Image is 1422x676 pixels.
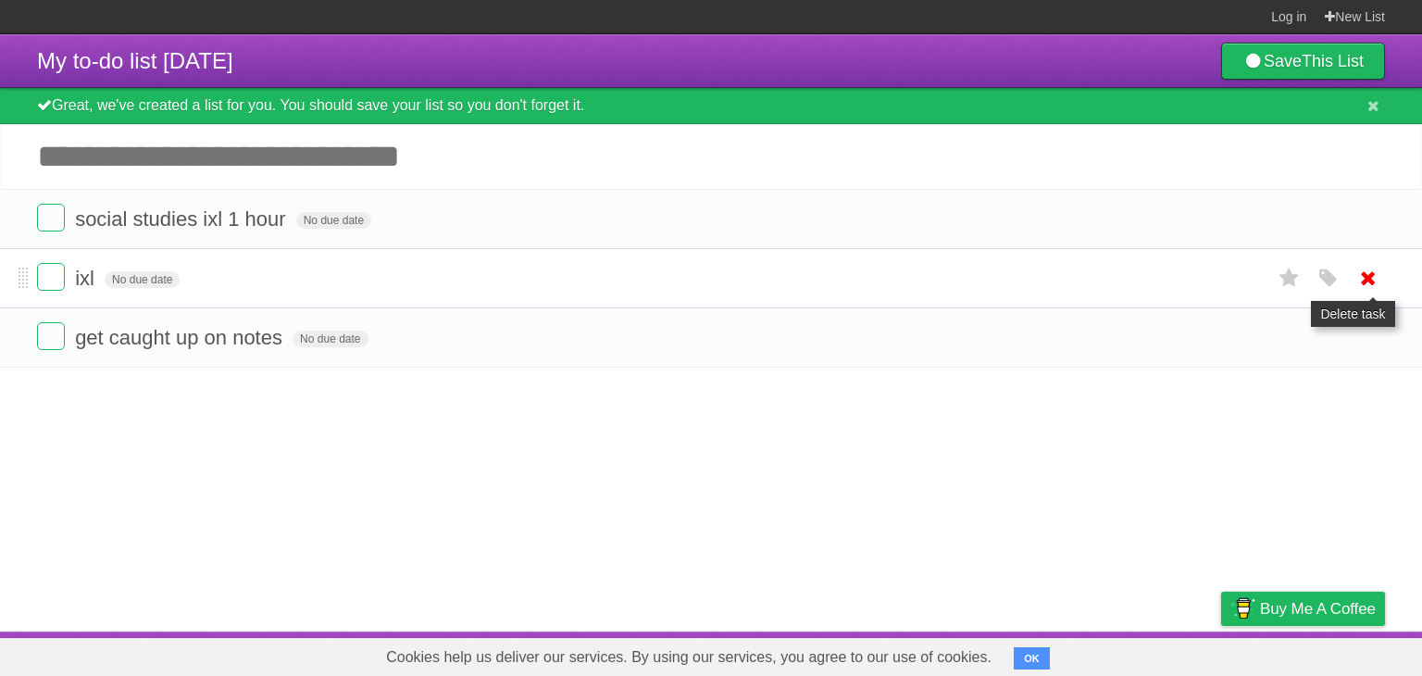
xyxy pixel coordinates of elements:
[1014,647,1050,670] button: OK
[1272,263,1307,294] label: Star task
[37,322,65,350] label: Done
[1268,636,1385,671] a: Suggest a feature
[293,331,368,347] span: No due date
[105,271,180,288] span: No due date
[296,212,371,229] span: No due date
[75,326,287,349] span: get caught up on notes
[1134,636,1175,671] a: Terms
[37,48,233,73] span: My to-do list [DATE]
[75,267,99,290] span: ixl
[1036,636,1111,671] a: Developers
[1302,52,1364,70] b: This List
[368,639,1010,676] span: Cookies help us deliver our services. By using our services, you agree to our use of cookies.
[37,204,65,232] label: Done
[1221,43,1385,80] a: SaveThis List
[75,207,290,231] span: social studies ixl 1 hour
[1230,593,1255,624] img: Buy me a coffee
[1260,593,1376,625] span: Buy me a coffee
[975,636,1014,671] a: About
[1197,636,1245,671] a: Privacy
[37,263,65,291] label: Done
[1221,592,1385,626] a: Buy me a coffee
